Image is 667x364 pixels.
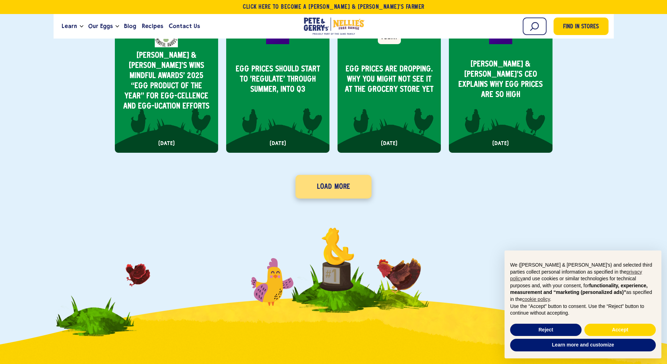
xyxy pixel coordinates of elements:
[166,17,203,36] a: Contact Us
[116,25,119,28] button: Open the dropdown menu for Our Eggs
[88,22,113,30] span: Our Eggs
[139,17,166,36] a: Recipes
[381,140,397,147] span: [DATE]
[454,60,547,100] p: [PERSON_NAME] & [PERSON_NAME]'s CEO explains why egg prices are so high
[85,17,116,36] a: Our Eggs
[522,296,550,302] a: cookie policy
[584,324,656,336] button: Accept
[554,18,609,35] a: Find in Stores
[80,25,83,28] button: Open the dropdown menu for Learn
[492,140,509,147] span: [DATE]
[523,18,547,35] input: Search
[510,324,582,336] button: Reject
[338,11,441,153] a: Egg prices are dropping. Why you might not see it at the grocery store yet [DATE]
[226,11,329,153] div: Egg prices should start to &#39;regulate&#39; through summer, into Q3
[158,140,175,147] span: [DATE]
[232,64,324,95] p: Egg prices should start to 'regulate' through summer, into Q3
[226,11,329,153] a: Egg prices should start to 'regulate' through summer, into Q3 [DATE]
[142,22,163,30] span: Recipes
[338,11,441,153] div: Egg prices are dropping. Why you might not see it at the grocery store yet
[510,303,656,317] p: Use the “Accept” button to consent. Use the “Reject” button to continue without accepting.
[449,11,552,153] a: [PERSON_NAME] & [PERSON_NAME]'s CEO explains why egg prices are so high [DATE]
[121,17,139,36] a: Blog
[510,339,656,351] button: Learn more and customize
[62,22,77,30] span: Learn
[115,11,218,153] a: [PERSON_NAME] & [PERSON_NAME]’s Wins Mindful Awards’ 2025 “Egg Product of the Year” for Egg-celle...
[169,22,200,30] span: Contact Us
[59,17,80,36] a: Learn
[510,262,656,303] p: We ([PERSON_NAME] & [PERSON_NAME]'s) and selected third parties collect personal information as s...
[115,11,218,153] div: Pete &amp; Gerry’s Wins Mindful Awards’ 2025 “Egg Product of the Year” for Egg-cellence and Egg-u...
[124,22,136,30] span: Blog
[343,64,435,95] p: Egg prices are dropping. Why you might not see it at the grocery store yet
[270,140,286,147] span: [DATE]
[120,51,213,112] p: [PERSON_NAME] & [PERSON_NAME]’s Wins Mindful Awards’ 2025 “Egg Product of the Year” for Egg-celle...
[449,11,552,153] div: Pete &amp; Gerry&#39;s CEO explains why egg prices are so high
[563,22,599,32] span: Find in Stores
[296,175,371,199] a: Load More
